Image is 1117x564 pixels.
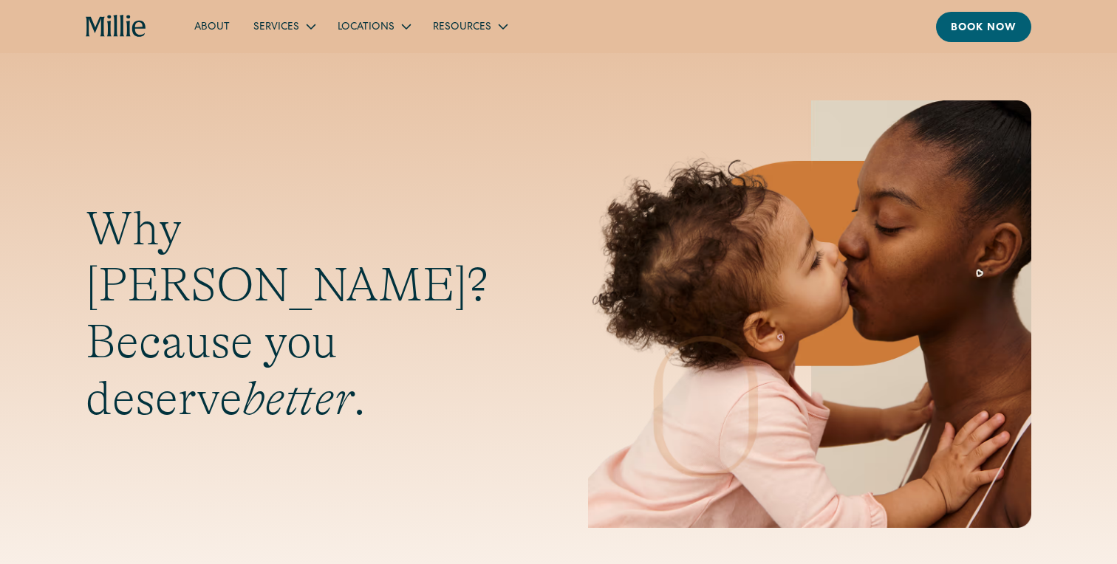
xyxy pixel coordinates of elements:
[86,15,147,38] a: home
[242,14,326,38] div: Services
[936,12,1031,42] a: Book now
[588,100,1031,528] img: Mother and baby sharing a kiss, highlighting the emotional bond and nurturing care at the heart o...
[182,14,242,38] a: About
[326,14,421,38] div: Locations
[433,20,491,35] div: Resources
[253,20,299,35] div: Services
[242,372,353,425] em: better
[338,20,394,35] div: Locations
[421,14,518,38] div: Resources
[86,201,529,427] h1: Why [PERSON_NAME]? Because you deserve .
[951,21,1017,36] div: Book now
